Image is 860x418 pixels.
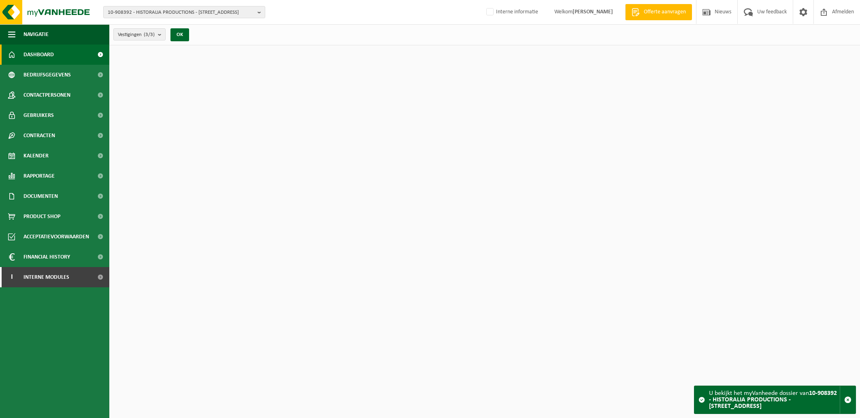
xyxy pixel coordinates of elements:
[23,24,49,45] span: Navigatie
[23,146,49,166] span: Kalender
[709,390,837,410] strong: 10-908392 - HISTORALIA PRODUCTIONS - [STREET_ADDRESS]
[23,125,55,146] span: Contracten
[23,85,70,105] span: Contactpersonen
[485,6,538,18] label: Interne informatie
[642,8,688,16] span: Offerte aanvragen
[23,65,71,85] span: Bedrijfsgegevens
[23,45,54,65] span: Dashboard
[23,227,89,247] span: Acceptatievoorwaarden
[23,247,70,267] span: Financial History
[23,267,69,287] span: Interne modules
[113,28,166,40] button: Vestigingen(3/3)
[8,267,15,287] span: I
[625,4,692,20] a: Offerte aanvragen
[103,6,265,18] button: 10-908392 - HISTORALIA PRODUCTIONS - [STREET_ADDRESS]
[23,166,55,186] span: Rapportage
[709,386,840,414] div: U bekijkt het myVanheede dossier van
[573,9,613,15] strong: [PERSON_NAME]
[118,29,155,41] span: Vestigingen
[170,28,189,41] button: OK
[23,186,58,206] span: Documenten
[144,32,155,37] count: (3/3)
[23,206,60,227] span: Product Shop
[108,6,254,19] span: 10-908392 - HISTORALIA PRODUCTIONS - [STREET_ADDRESS]
[23,105,54,125] span: Gebruikers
